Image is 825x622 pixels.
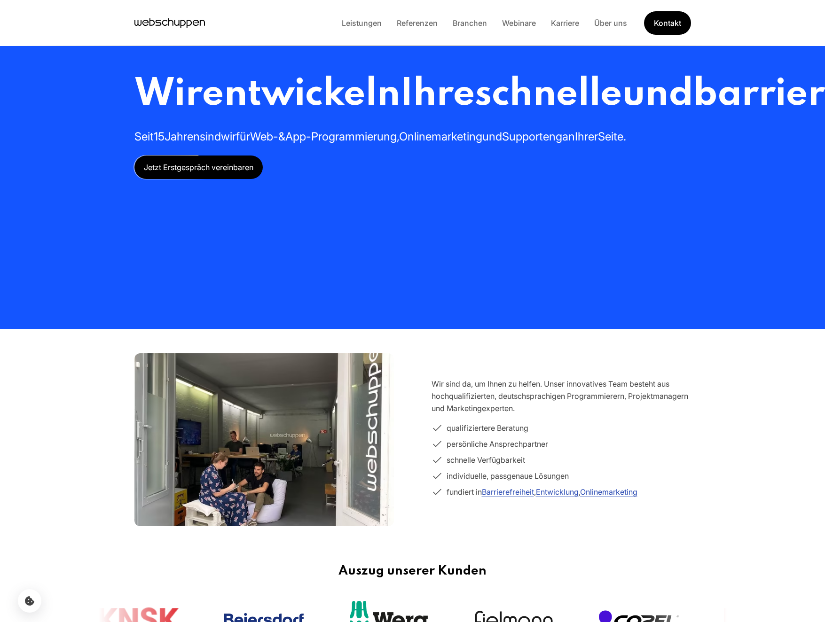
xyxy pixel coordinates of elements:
[482,487,534,497] a: Barrierefreiheit
[502,130,543,143] span: Support
[447,470,569,482] span: individuelle, passgenaue Lösungen
[134,76,202,114] span: Wir
[221,130,236,143] span: wir
[644,11,691,35] a: Get Started
[587,18,635,28] a: Über uns
[622,76,693,114] span: und
[389,18,445,28] a: Referenzen
[285,130,399,143] span: App-Programmierung,
[575,130,598,143] span: Ihrer
[134,328,394,552] img: Team im webschuppen-Büro in Hamburg
[400,76,475,114] span: Ihre
[543,130,562,143] span: eng
[543,18,587,28] a: Karriere
[165,130,200,143] span: Jahren
[598,130,626,143] span: Seite.
[236,130,250,143] span: für
[495,18,543,28] a: Webinare
[134,130,154,143] span: Seit
[447,422,528,434] span: qualifiziertere Beratung
[334,18,389,28] a: Leistungen
[447,486,637,498] span: fundiert in , ,
[399,130,482,143] span: Onlinemarketing
[447,438,548,450] span: persönliche Ansprechpartner
[432,378,691,414] p: Wir sind da, um Ihnen zu helfen. Unser innovatives Team besteht aus hochqualifizierten, deutschsp...
[562,130,575,143] span: an
[134,16,205,30] a: Hauptseite besuchen
[134,155,263,179] a: Jetzt Erstgespräch vereinbaren
[536,487,579,497] a: Entwicklung
[475,76,622,114] span: schnelle
[99,564,727,579] h3: Auszug unserer Kunden
[580,487,637,497] a: Onlinemarketing
[202,76,400,114] span: entwickeln
[482,130,502,143] span: und
[250,130,278,143] span: Web-
[278,130,285,143] span: &
[445,18,495,28] a: Branchen
[447,454,525,466] span: schnelle Verfügbarkeit
[154,130,165,143] span: 15
[200,130,221,143] span: sind
[18,589,41,613] button: Cookie-Einstellungen öffnen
